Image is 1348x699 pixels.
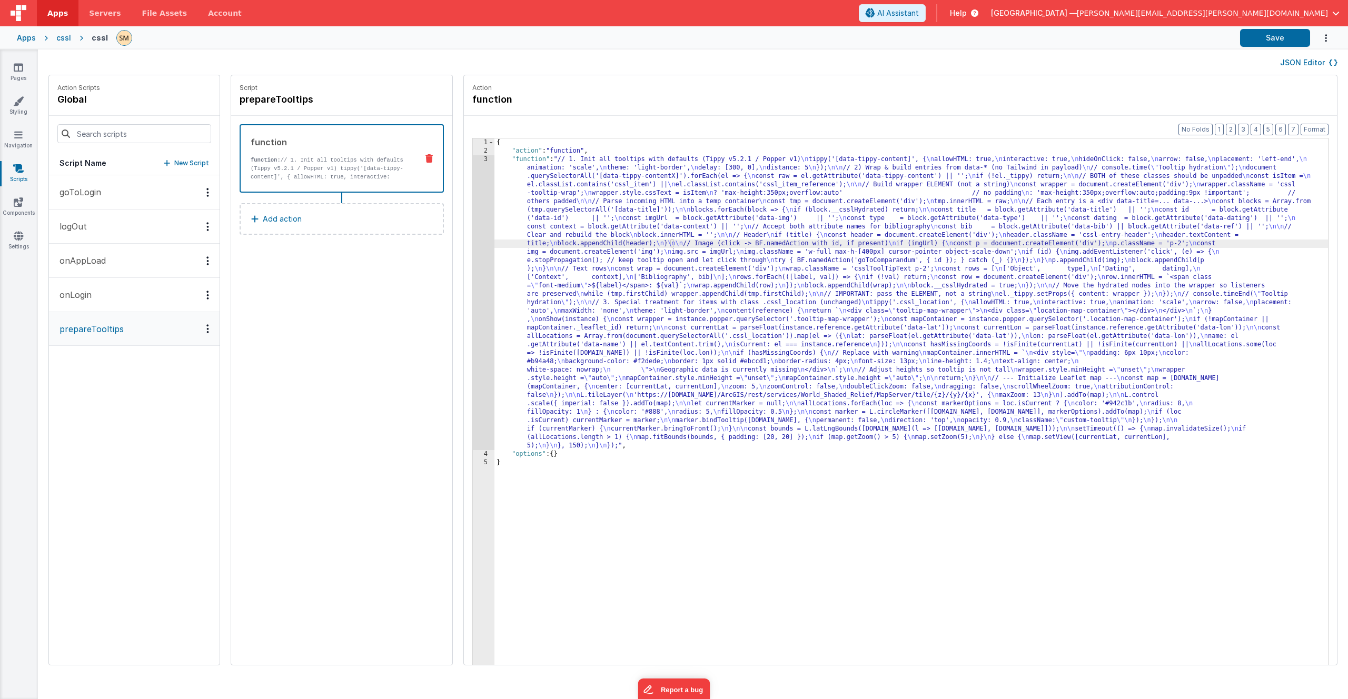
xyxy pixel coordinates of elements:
[49,175,220,209] button: goToLogin
[240,84,444,92] p: Script
[57,92,100,107] h4: global
[1280,57,1337,68] button: JSON Editor
[174,158,209,168] p: New Script
[53,220,87,233] p: logOut
[240,92,398,107] h4: prepareTooltips
[950,8,967,18] span: Help
[200,256,215,265] div: Options
[1251,124,1261,135] button: 4
[1263,124,1273,135] button: 5
[263,213,302,225] p: Add action
[117,31,132,45] img: e9616e60dfe10b317d64a5e98ec8e357
[473,138,494,147] div: 1
[473,147,494,155] div: 2
[17,33,36,43] div: Apps
[1215,124,1224,135] button: 1
[60,158,106,168] h5: Script Name
[1275,124,1286,135] button: 6
[53,186,101,198] p: goToLogin
[472,92,630,107] h4: function
[200,324,215,333] div: Options
[92,33,108,43] div: cssl
[251,136,409,148] div: function
[200,291,215,299] div: Options
[1077,8,1328,18] span: [PERSON_NAME][EMAIL_ADDRESS][PERSON_NAME][DOMAIN_NAME]
[1226,124,1236,135] button: 2
[142,8,187,18] span: File Assets
[1288,124,1299,135] button: 7
[991,8,1340,18] button: [GEOGRAPHIC_DATA] — [PERSON_NAME][EMAIL_ADDRESS][PERSON_NAME][DOMAIN_NAME]
[1178,124,1213,135] button: No Folds
[472,84,1329,92] p: Action
[251,156,409,215] p: // 1. Init all tooltips with defaults (Tippy v5.2.1 / Popper v1) tippy('[data-tippy-content]', { ...
[859,4,926,22] button: AI Assistant
[49,209,220,244] button: logOut
[1240,29,1310,47] button: Save
[1310,27,1331,49] button: Options
[473,450,494,458] div: 4
[57,124,211,143] input: Search scripts
[57,84,100,92] p: Action Scripts
[49,244,220,278] button: onAppLoad
[56,33,71,43] div: cssl
[200,222,215,231] div: Options
[200,188,215,197] div: Options
[49,278,220,312] button: onLogin
[473,155,494,450] div: 3
[991,8,1077,18] span: [GEOGRAPHIC_DATA] —
[473,458,494,467] div: 5
[877,8,919,18] span: AI Assistant
[53,254,106,267] p: onAppLoad
[89,8,121,18] span: Servers
[47,8,68,18] span: Apps
[1301,124,1329,135] button: Format
[240,203,444,235] button: Add action
[164,158,209,168] button: New Script
[49,312,220,346] button: prepareTooltips
[251,157,281,163] strong: function:
[53,323,124,335] p: prepareTooltips
[53,288,92,301] p: onLogin
[1238,124,1248,135] button: 3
